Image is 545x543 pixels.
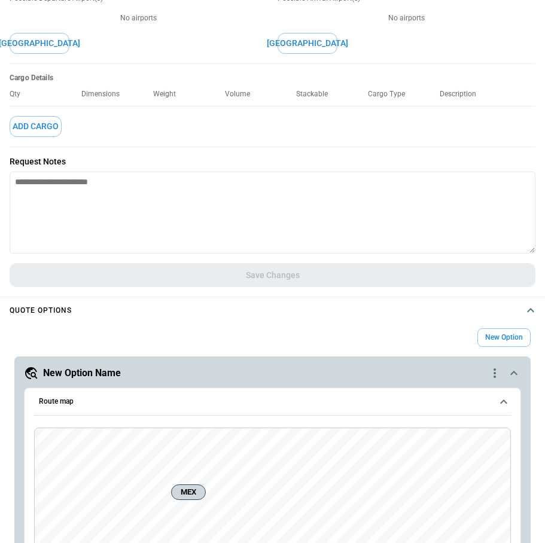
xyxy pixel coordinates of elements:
[10,116,62,137] button: Add Cargo
[43,367,121,380] h5: New Option Name
[10,33,69,54] button: [GEOGRAPHIC_DATA]
[488,366,502,380] div: quote-option-actions
[10,308,72,313] h4: Quote Options
[440,90,486,99] p: Description
[39,398,74,405] h6: Route map
[153,90,185,99] p: Weight
[278,13,536,23] p: No airports
[10,157,535,167] p: Request Notes
[296,90,337,99] p: Stackable
[10,90,30,99] p: Qty
[278,33,337,54] button: [GEOGRAPHIC_DATA]
[24,366,521,380] button: New Option Namequote-option-actions
[477,328,531,347] button: New Option
[10,13,268,23] p: No airports
[368,90,415,99] p: Cargo Type
[81,90,129,99] p: Dimensions
[34,388,511,416] button: Route map
[225,90,260,99] p: Volume
[176,486,200,498] span: MEX
[10,74,535,83] h6: Cargo Details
